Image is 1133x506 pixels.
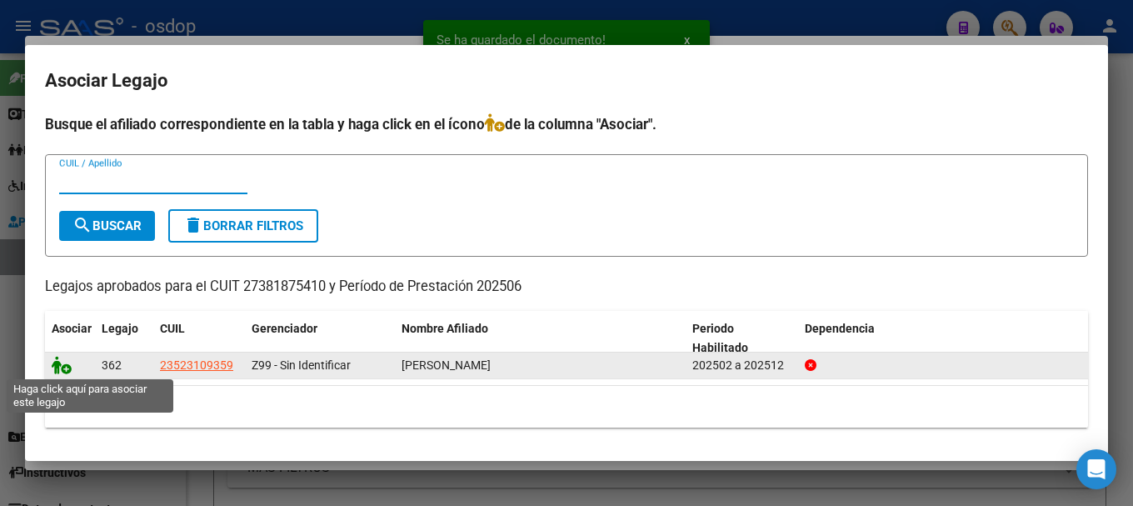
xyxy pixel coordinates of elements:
div: 1 registros [45,386,1088,428]
span: Periodo Habilitado [692,322,748,354]
mat-icon: delete [183,215,203,235]
div: 202502 a 202512 [692,356,791,375]
button: Buscar [59,211,155,241]
datatable-header-cell: CUIL [153,311,245,366]
span: Dependencia [805,322,875,335]
datatable-header-cell: Periodo Habilitado [686,311,798,366]
p: Legajos aprobados para el CUIT 27381875410 y Período de Prestación 202506 [45,277,1088,298]
span: Z99 - Sin Identificar [252,358,351,372]
span: Nombre Afiliado [402,322,488,335]
datatable-header-cell: Nombre Afiliado [395,311,686,366]
span: Gerenciador [252,322,317,335]
span: 23523109359 [160,358,233,372]
datatable-header-cell: Asociar [45,311,95,366]
span: Borrar Filtros [183,218,303,233]
datatable-header-cell: Legajo [95,311,153,366]
span: ROMERO JOSUE SAMIR [402,358,491,372]
button: Borrar Filtros [168,209,318,243]
h2: Asociar Legajo [45,65,1088,97]
span: Asociar [52,322,92,335]
mat-icon: search [72,215,92,235]
div: Open Intercom Messenger [1076,449,1116,489]
span: CUIL [160,322,185,335]
span: Legajo [102,322,138,335]
span: Buscar [72,218,142,233]
h4: Busque el afiliado correspondiente en la tabla y haga click en el ícono de la columna "Asociar". [45,113,1088,135]
datatable-header-cell: Dependencia [798,311,1089,366]
datatable-header-cell: Gerenciador [245,311,395,366]
span: 362 [102,358,122,372]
